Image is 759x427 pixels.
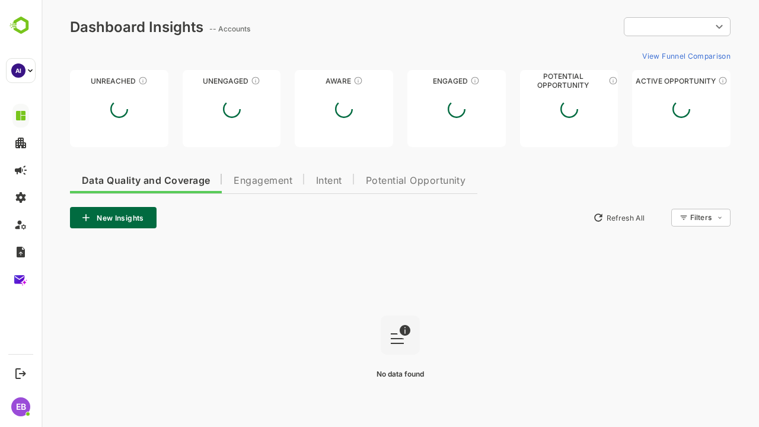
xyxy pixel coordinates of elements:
[275,176,301,186] span: Intent
[429,76,438,85] div: These accounts are warm, further nurturing would qualify them to MQAs
[479,77,577,85] div: Potential Opportunity
[28,207,115,228] button: New Insights
[649,213,670,222] div: Filters
[366,77,464,85] div: Engaged
[141,77,240,85] div: Unengaged
[335,369,382,378] span: No data found
[567,76,576,85] div: These accounts are MQAs and can be passed on to Inside Sales
[12,365,28,381] button: Logout
[596,46,689,65] button: View Funnel Comparison
[11,63,25,78] div: AI
[6,14,36,37] img: BambooboxLogoMark.f1c84d78b4c51b1a7b5f700c9845e183.svg
[28,18,162,36] div: Dashboard Insights
[312,76,321,85] div: These accounts have just entered the buying cycle and need further nurturing
[11,397,30,416] div: EB
[546,208,608,227] button: Refresh All
[582,16,689,37] div: ​
[253,77,352,85] div: Aware
[677,76,686,85] div: These accounts have open opportunities which might be at any of the Sales Stages
[192,176,251,186] span: Engagement
[324,176,425,186] span: Potential Opportunity
[209,76,219,85] div: These accounts have not shown enough engagement and need nurturing
[648,207,689,228] div: Filters
[97,76,106,85] div: These accounts have not been engaged with for a defined time period
[168,24,212,33] ag: -- Accounts
[28,77,127,85] div: Unreached
[40,176,168,186] span: Data Quality and Coverage
[591,77,689,85] div: Active Opportunity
